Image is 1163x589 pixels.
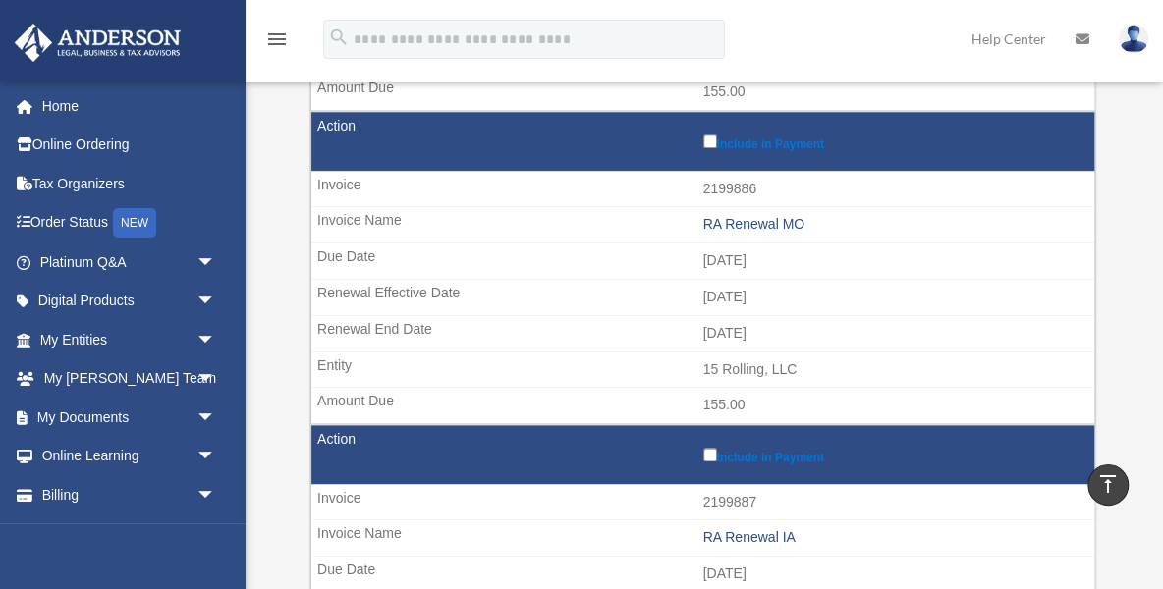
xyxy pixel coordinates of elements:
[311,315,1094,352] td: [DATE]
[1119,25,1148,53] img: User Pic
[14,398,246,437] a: My Documentsarrow_drop_down
[1096,472,1120,496] i: vertical_align_top
[28,514,226,555] a: $Open Invoices
[311,351,1094,389] td: 15 Rolling, LLC
[196,320,236,360] span: arrow_drop_down
[703,131,1085,151] label: Include in Payment
[113,208,156,238] div: NEW
[1087,464,1129,506] a: vertical_align_top
[14,203,246,243] a: Order StatusNEW
[311,387,1094,424] td: 155.00
[196,398,236,438] span: arrow_drop_down
[265,27,289,51] i: menu
[703,448,717,461] input: Include in Payment
[58,522,68,547] span: $
[14,242,246,282] a: Platinum Q&Aarrow_drop_down
[703,529,1085,546] div: RA Renewal IA
[703,216,1085,233] div: RA Renewal MO
[14,475,236,514] a: Billingarrow_drop_down
[311,74,1094,111] td: 155.00
[14,320,246,359] a: My Entitiesarrow_drop_down
[703,134,717,148] input: Include in Payment
[14,282,246,321] a: Digital Productsarrow_drop_down
[311,279,1094,316] td: [DATE]
[265,34,289,51] a: menu
[311,242,1094,280] td: [DATE]
[14,126,246,165] a: Online Ordering
[14,437,246,476] a: Online Learningarrow_drop_down
[9,24,187,62] img: Anderson Advisors Platinum Portal
[311,171,1094,208] td: 2199886
[14,86,246,126] a: Home
[703,444,1085,464] label: Include in Payment
[196,359,236,400] span: arrow_drop_down
[196,475,236,515] span: arrow_drop_down
[196,282,236,322] span: arrow_drop_down
[14,164,246,203] a: Tax Organizers
[328,27,350,48] i: search
[196,242,236,283] span: arrow_drop_down
[14,359,246,399] a: My [PERSON_NAME] Teamarrow_drop_down
[196,437,236,477] span: arrow_drop_down
[311,484,1094,521] td: 2199887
